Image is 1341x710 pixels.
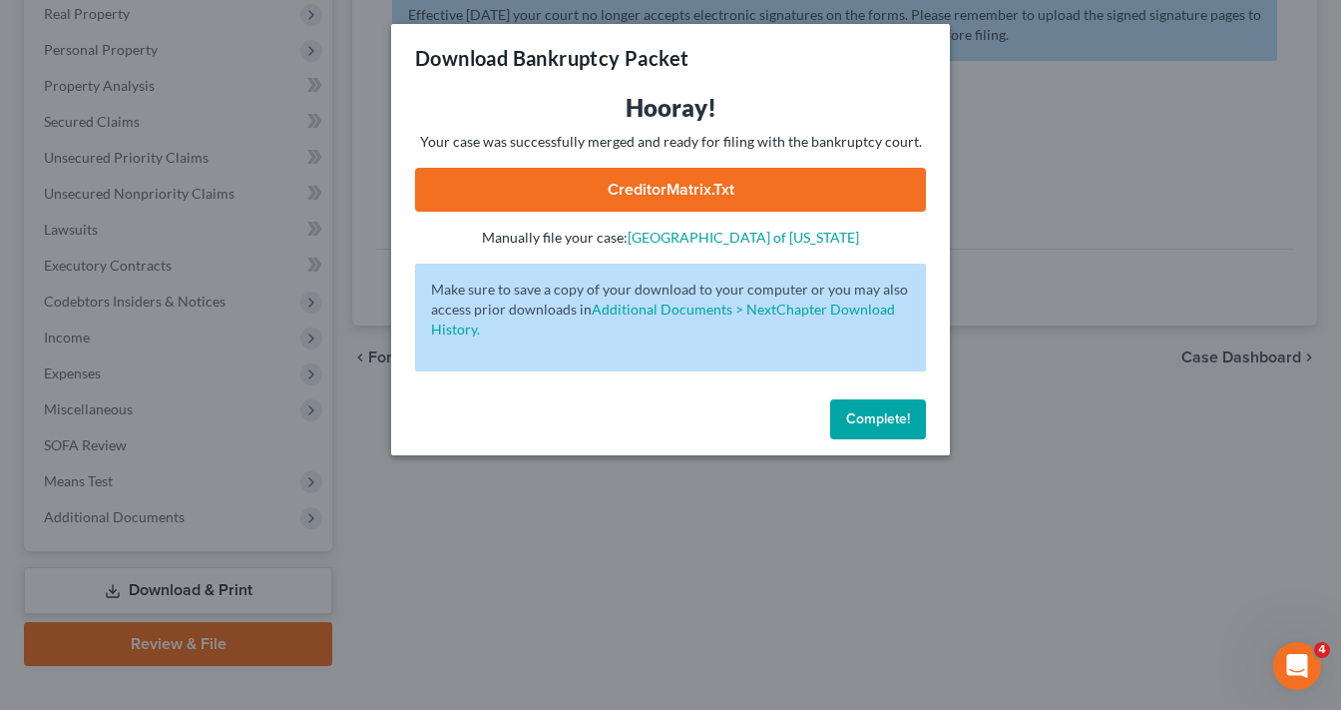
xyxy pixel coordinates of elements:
[415,168,926,212] a: CreditorMatrix.txt
[1314,642,1330,658] span: 4
[830,399,926,439] button: Complete!
[1273,642,1321,690] iframe: Intercom live chat
[846,410,910,427] span: Complete!
[415,44,688,72] h3: Download Bankruptcy Packet
[415,228,926,248] p: Manually file your case:
[415,132,926,152] p: Your case was successfully merged and ready for filing with the bankruptcy court.
[431,301,895,338] a: Additional Documents > NextChapter Download History.
[415,92,926,124] h3: Hooray!
[431,280,910,340] p: Make sure to save a copy of your download to your computer or you may also access prior downloads in
[628,229,859,246] a: [GEOGRAPHIC_DATA] of [US_STATE]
